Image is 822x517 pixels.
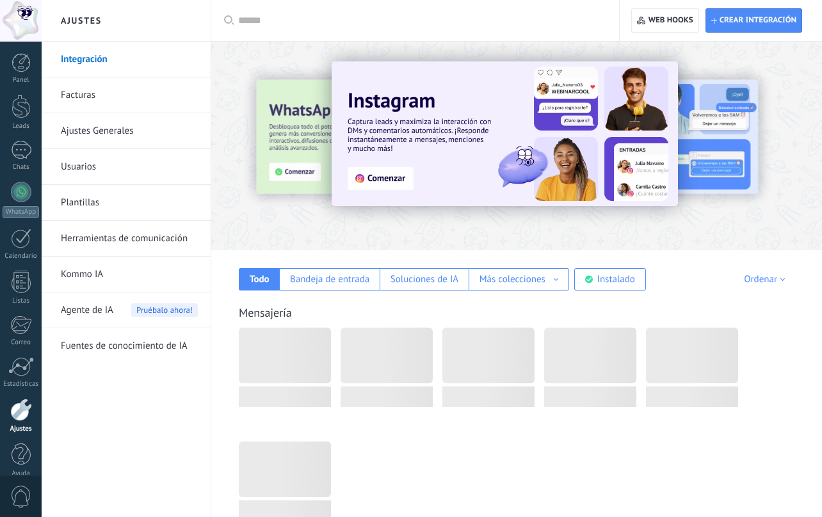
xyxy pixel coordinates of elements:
li: Facturas [42,77,211,113]
li: Kommo IA [42,257,211,292]
a: Fuentes de conocimiento de IA [61,328,198,364]
div: Ajustes [3,425,40,433]
div: Leads [3,122,40,131]
div: Todo [250,273,270,285]
a: Integración [61,42,198,77]
div: Instalado [597,273,635,285]
div: Soluciones de IA [391,273,458,285]
div: Ordenar [744,273,789,285]
div: Panel [3,76,40,84]
li: Plantillas [42,185,211,221]
a: Herramientas de comunicación [61,221,198,257]
div: Chats [3,163,40,171]
a: Agente de IA Pruébalo ahora! [61,292,198,328]
div: Estadísticas [3,380,40,388]
li: Agente de IA [42,292,211,328]
span: Agente de IA [61,292,113,328]
button: Web hooks [631,8,698,33]
span: Web hooks [649,15,693,26]
div: Calendario [3,252,40,260]
a: Plantillas [61,185,198,221]
button: Crear integración [705,8,802,33]
li: Usuarios [42,149,211,185]
a: Kommo IA [61,257,198,292]
li: Fuentes de conocimiento de IA [42,328,211,363]
div: Bandeja de entrada [290,273,369,285]
a: Facturas [61,77,198,113]
div: Más colecciones [479,273,545,285]
div: WhatsApp [3,206,39,218]
li: Ajustes Generales [42,113,211,149]
li: Integración [42,42,211,77]
a: Ajustes Generales [61,113,198,149]
span: Pruébalo ahora! [131,303,198,317]
img: Slide 1 [332,61,678,206]
a: Mensajería [239,305,292,320]
span: Crear integración [720,15,796,26]
li: Herramientas de comunicación [42,221,211,257]
div: Correo [3,338,40,347]
div: Ayuda [3,470,40,478]
div: Listas [3,297,40,305]
a: Usuarios [61,149,198,185]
